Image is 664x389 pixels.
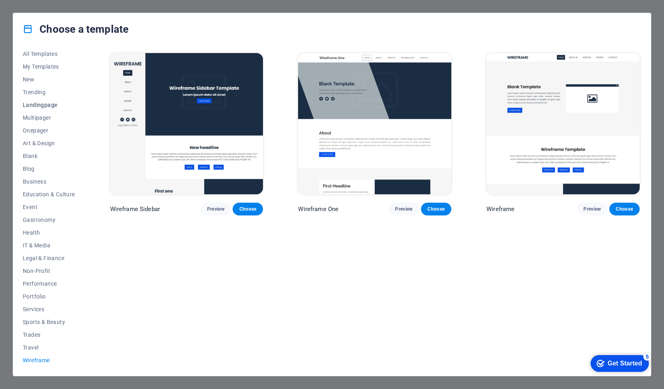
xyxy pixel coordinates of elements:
[23,60,75,73] button: My Templates
[23,229,75,236] span: Health
[23,280,75,287] span: Performance
[486,205,514,213] p: Wireframe
[23,63,75,70] span: My Templates
[23,137,75,150] button: Art & Design
[23,86,75,99] button: Trending
[298,53,451,194] img: Wireframe One
[23,191,75,197] span: Education & Culture
[583,206,601,212] span: Preview
[201,203,231,215] button: Preview
[23,341,75,354] button: Travel
[23,153,75,159] span: Blank
[110,53,263,194] img: Wireframe Sidebar
[23,252,75,265] button: Legal & Finance
[23,162,75,175] button: Blog
[23,290,75,303] button: Portfolio
[23,344,75,351] span: Travel
[23,140,75,146] span: Art & Design
[23,102,75,108] span: Landingpage
[23,357,75,363] span: Wireframe
[6,4,65,21] div: Get Started 5 items remaining, 0% complete
[23,226,75,239] button: Health
[23,204,75,210] span: Event
[23,332,75,338] span: Trades
[23,23,128,36] h4: Choose a template
[233,203,263,215] button: Choose
[23,217,75,223] span: Gastronomy
[23,73,75,86] button: New
[23,277,75,290] button: Performance
[23,99,75,111] button: Landingpage
[23,76,75,83] span: New
[23,354,75,367] button: Wireframe
[207,206,225,212] span: Preview
[23,111,75,124] button: Multipager
[23,124,75,137] button: Onepager
[23,150,75,162] button: Blank
[23,239,75,252] button: IT & Media
[23,127,75,134] span: Onepager
[23,175,75,188] button: Business
[427,206,445,212] span: Choose
[23,178,75,185] span: Business
[23,319,75,325] span: Sports & Beauty
[23,188,75,201] button: Education & Culture
[23,265,75,277] button: Non-Profit
[24,9,58,16] div: Get Started
[577,203,607,215] button: Preview
[23,328,75,341] button: Trades
[23,293,75,300] span: Portfolio
[23,303,75,316] button: Services
[110,205,160,213] p: Wireframe Sidebar
[389,203,419,215] button: Preview
[23,213,75,226] button: Gastronomy
[23,166,75,172] span: Blog
[23,47,75,60] button: All Templates
[23,255,75,261] span: Legal & Finance
[23,51,75,57] span: All Templates
[23,268,75,274] span: Non-Profit
[421,203,451,215] button: Choose
[616,206,633,212] span: Choose
[23,306,75,312] span: Services
[395,206,413,212] span: Preview
[23,89,75,95] span: Trending
[609,203,640,215] button: Choose
[23,242,75,249] span: IT & Media
[23,115,75,121] span: Multipager
[239,206,257,212] span: Choose
[298,205,338,213] p: Wireframe One
[59,2,67,10] div: 5
[23,201,75,213] button: Event
[486,53,640,194] img: Wireframe
[23,316,75,328] button: Sports & Beauty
